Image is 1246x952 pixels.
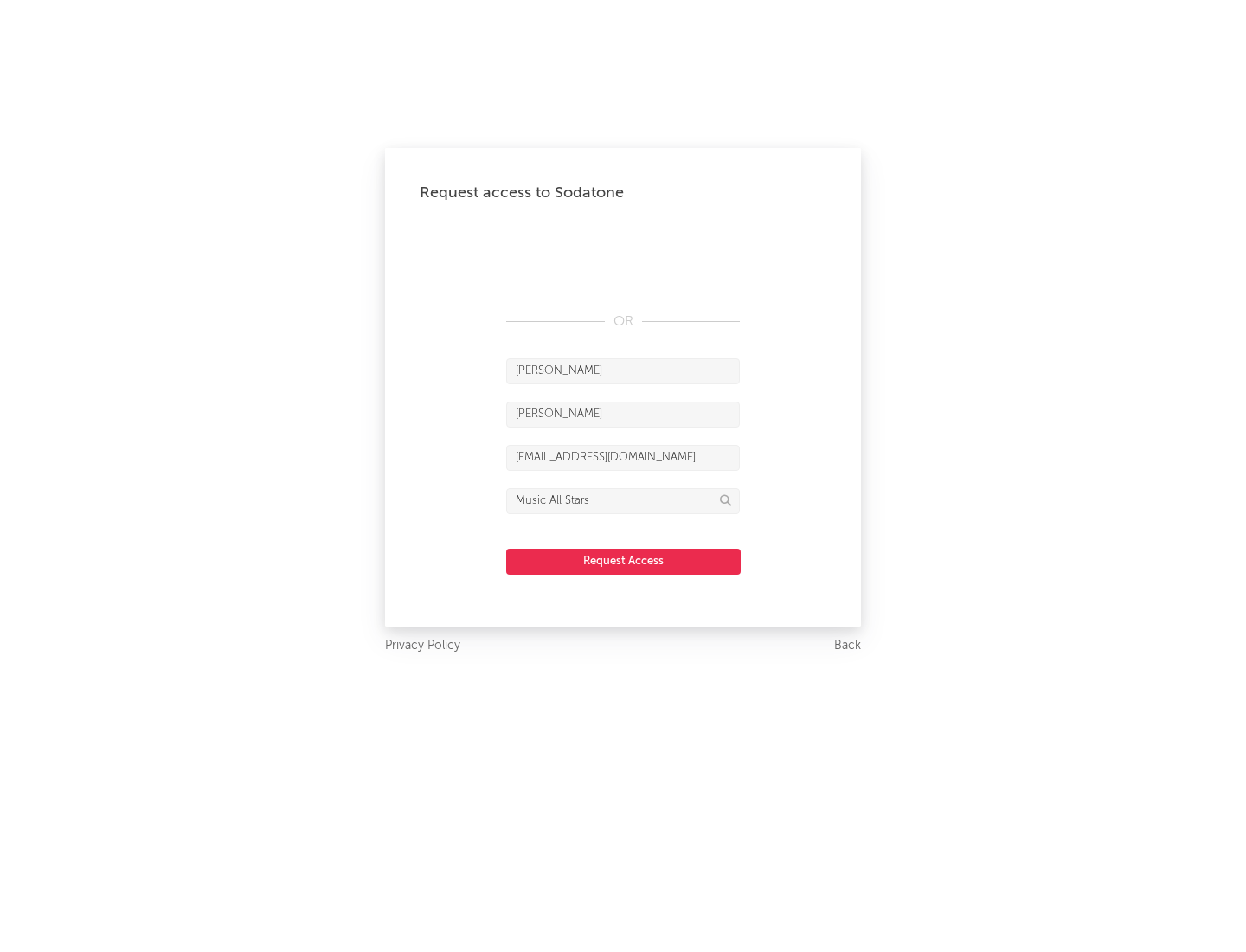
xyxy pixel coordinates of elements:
button: Request Access [506,549,741,575]
div: Request access to Sodatone [420,183,826,203]
input: Division [506,488,740,514]
input: Email [506,445,740,471]
a: Back [834,635,861,657]
input: Last Name [506,402,740,428]
div: OR [506,312,740,332]
input: First Name [506,358,740,384]
a: Privacy Policy [385,635,460,657]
